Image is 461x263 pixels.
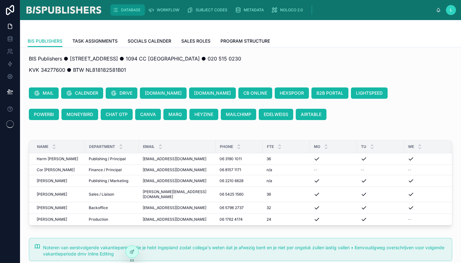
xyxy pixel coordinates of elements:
span: MAILCHIMP [226,111,251,118]
span: METADATA [244,8,264,13]
span: 06 3190 1011 [220,156,242,161]
span: Backoffice [89,205,108,210]
span: DEPARTMENT [89,144,115,149]
button: [DOMAIN_NAME] [189,87,236,99]
span: [EMAIL_ADDRESS][DOMAIN_NAME] [143,178,206,183]
span: CB ONLINE [243,90,267,96]
p: BIS Publishers ● [STREET_ADDRESS] ● 1094 CC [GEOGRAPHIC_DATA] ● 020 515 0230 [29,55,452,62]
span: 06 8157 1171 [220,167,241,172]
span: MONEYBIRD [66,111,93,118]
a: SALES ROLES [181,35,210,48]
span: -- [408,167,411,172]
span: AIRTABLE [301,111,321,118]
span: B2B PORTAL [316,90,343,96]
span: CALENDER [75,90,98,96]
span: SALES ROLES [181,38,210,44]
a: SUBJECT CODES [185,4,232,16]
span: [DOMAIN_NAME] [145,90,182,96]
button: B2B PORTAL [311,87,348,99]
span: NAME [37,144,48,149]
span: [EMAIL_ADDRESS][DOMAIN_NAME] [143,205,206,210]
span: DATABASE [121,8,140,13]
button: CALENDER [61,87,103,99]
span: NOLOCO 2.0 [280,8,303,13]
div: scrollable content [107,3,436,17]
span: EDELWEISS [264,111,288,118]
button: CB ONLINE [238,87,272,99]
div: Noteren van eerstvolgende vakantieperiode die je hebt ingepland zodat collega's weten dat je afwe... [43,245,447,257]
span: Finance / Principal [89,167,122,172]
span: SUBJECT CODES [196,8,227,13]
span: [PERSON_NAME] [37,178,67,183]
span: Publishing / Principal [89,156,126,161]
button: MONEYBIRD [61,109,98,120]
span: -- [314,167,317,172]
a: DATABASE [110,4,145,16]
button: [DOMAIN_NAME] [140,87,187,99]
span: SOCIALS CALENDER [128,38,171,44]
span: MO [314,144,320,149]
span: [EMAIL_ADDRESS][DOMAIN_NAME] [143,156,206,161]
button: MAIL [29,87,59,99]
span: [PERSON_NAME] [37,192,67,197]
button: MARQ [163,109,187,120]
span: POWERBI [34,111,54,118]
span: n/a [267,167,272,172]
span: [PERSON_NAME][EMAIL_ADDRESS][DOMAIN_NAME] [143,189,212,199]
span: CANVA [140,111,156,118]
span: TASK ASSIGNMENTS [72,38,118,44]
span: Production [89,217,108,222]
button: EDELWEISS [259,109,293,120]
a: WORKFLOW [146,4,184,16]
span: DRIVE [119,90,132,96]
span: [DOMAIN_NAME] [194,90,231,96]
span: 36 [267,156,271,161]
span: HEXSPOOR [280,90,304,96]
button: AIRTABLE [296,109,326,120]
span: 06 2210 6628 [220,178,243,183]
button: DRIVE [106,87,137,99]
span: n/a [267,178,272,183]
button: CANVA [135,109,161,120]
span: FTE [267,144,274,149]
span: 06 1762 4174 [220,217,243,222]
span: MAIL [43,90,54,96]
span: PHONE [220,144,233,149]
button: LIGHTSPEED [351,87,388,99]
span: 36 [267,192,271,197]
button: HEXSPOOR [275,87,309,99]
span: Noteren van eerstvolgende vakantieperiode die je hebt ingepland zodat collega's weten dat je afwe... [43,245,444,256]
p: KVK 34277600 ● BTW NL818182581B01 [29,66,452,74]
span: -- [361,167,364,172]
span: HEYZINE [194,111,213,118]
span: Publishing / Marketing [89,178,128,183]
span: 32 [267,205,271,210]
span: CHAT GTP [106,111,128,118]
span: L [450,8,452,13]
a: TASK ASSIGNMENTS [72,35,118,48]
span: MARQ [168,111,182,118]
button: HEYZINE [189,109,218,120]
span: [EMAIL_ADDRESS][DOMAIN_NAME] [143,167,206,172]
a: NOLOCO 2.0 [269,4,307,16]
a: PROGRAM STRUCTURE [220,35,270,48]
button: POWERBI [29,109,59,120]
a: METADATA [233,4,268,16]
a: SOCIALS CALENDER [128,35,171,48]
span: PROGRAM STRUCTURE [220,38,270,44]
span: WE [408,144,414,149]
button: MAILCHIMP [221,109,256,120]
span: [PERSON_NAME] [37,217,67,222]
span: LIGHTSPEED [356,90,383,96]
a: BIS PUBLISHERS [28,35,62,47]
img: App logo [25,5,102,15]
span: Sales / Liaison [89,192,114,197]
span: Harm [PERSON_NAME] [37,156,78,161]
span: [PERSON_NAME] [37,205,67,210]
span: TU [361,144,366,149]
span: BIS PUBLISHERS [28,38,62,44]
span: Cor [PERSON_NAME] [37,167,75,172]
button: CHAT GTP [101,109,133,120]
span: -- [408,217,411,222]
span: EMAIL [143,144,155,149]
